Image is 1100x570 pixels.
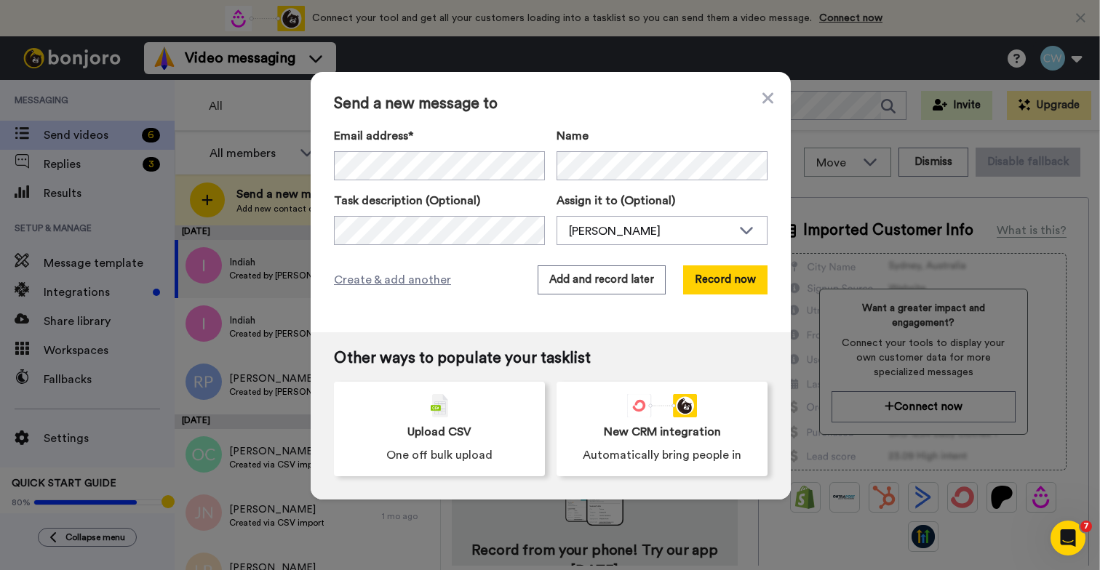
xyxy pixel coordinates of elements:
span: Name [557,127,589,145]
span: Create & add another [334,271,451,289]
span: Automatically bring people in [583,446,741,464]
label: Assign it to (Optional) [557,192,768,209]
span: One off bulk upload [386,446,493,464]
div: [PERSON_NAME] [569,222,732,240]
span: Send a new message to [334,95,768,113]
button: Record now [683,265,768,294]
span: Upload CSV [407,423,471,441]
label: Task description (Optional) [334,192,545,209]
label: Email address* [334,127,545,145]
img: csv-grey.png [431,394,448,417]
button: Add and record later [538,265,666,294]
span: Other ways to populate your tasklist [334,350,768,367]
div: animation [627,394,697,417]
span: 7 [1080,521,1092,532]
iframe: Intercom live chat [1051,521,1085,555]
span: New CRM integration [604,423,721,441]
